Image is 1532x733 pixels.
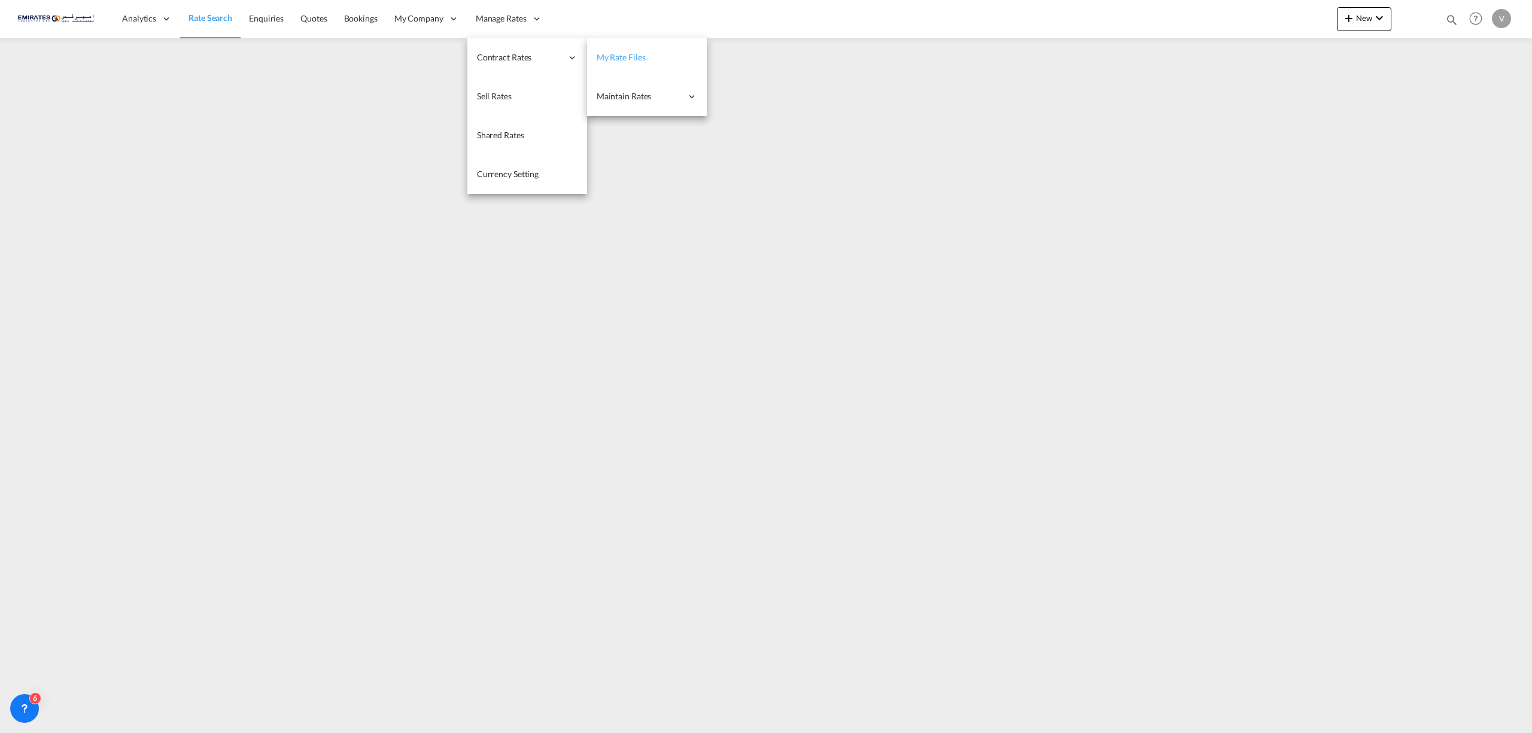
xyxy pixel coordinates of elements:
span: Analytics [122,13,156,25]
div: Help [1466,8,1492,30]
span: Help [1466,8,1486,29]
span: Maintain Rates [597,90,682,102]
a: My Rate Files [587,38,707,77]
span: Shared Rates [477,130,524,140]
span: Enquiries [249,13,284,23]
span: Contract Rates [477,51,562,63]
div: icon-magnify [1445,13,1458,31]
md-icon: icon-plus 400-fg [1342,11,1356,25]
img: c67187802a5a11ec94275b5db69a26e6.png [18,5,99,32]
span: Rate Search [189,13,232,23]
div: Maintain Rates [587,77,707,116]
a: Sell Rates [467,77,587,116]
span: Manage Rates [476,13,527,25]
div: Contract Rates [467,38,587,77]
span: My Rate Files [597,52,646,62]
span: New [1342,13,1387,23]
button: icon-plus 400-fgNewicon-chevron-down [1337,7,1391,31]
span: Quotes [300,13,327,23]
md-icon: icon-chevron-down [1372,11,1387,25]
div: V [1492,9,1511,28]
md-icon: icon-magnify [1445,13,1458,26]
span: Sell Rates [477,91,512,101]
a: Currency Setting [467,155,587,194]
span: Bookings [344,13,378,23]
span: Currency Setting [477,169,539,179]
span: My Company [394,13,443,25]
a: Shared Rates [467,116,587,155]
